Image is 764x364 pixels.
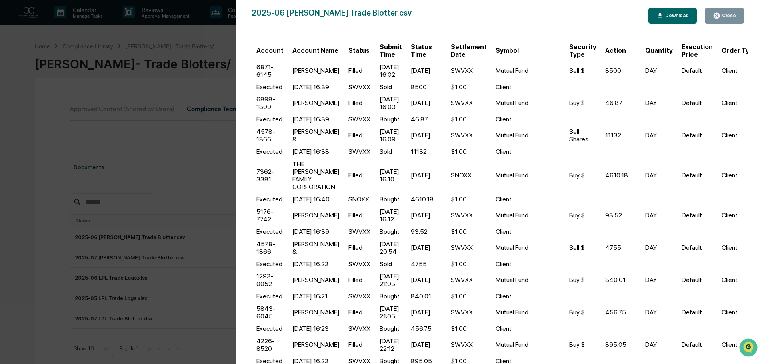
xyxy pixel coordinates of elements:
[252,323,288,334] td: Executed
[344,113,375,125] td: SWVXX
[492,93,564,113] td: Mutual Fund
[288,126,344,145] td: [PERSON_NAME] &
[252,335,288,354] td: 4226-8520
[492,81,564,93] td: Client
[601,271,640,290] td: 840.01
[492,335,564,354] td: Mutual Fund
[58,101,64,108] div: 🗄️
[344,335,375,354] td: Filled
[288,290,344,302] td: [DATE] 16:21
[565,238,600,257] td: Sell $
[678,126,717,145] td: Default
[344,61,375,80] td: Filled
[288,146,344,157] td: [DATE] 16:38
[407,323,446,334] td: 456.75
[565,206,600,225] td: Buy $
[492,41,564,60] th: Symbol
[407,113,446,125] td: 46.87
[407,303,446,322] td: [DATE]
[376,303,406,322] td: [DATE] 21:05
[344,206,375,225] td: Filled
[601,126,640,145] td: 11132
[492,238,564,257] td: Mutual Fund
[641,335,677,354] td: DAY
[601,93,640,113] td: 46.87
[601,61,640,80] td: 8500
[641,93,677,113] td: DAY
[56,135,97,141] a: Powered byPylon
[565,126,600,145] td: Sell Shares
[565,335,600,354] td: Buy $
[376,113,406,125] td: Bought
[252,81,288,93] td: Executed
[344,238,375,257] td: Filled
[407,335,446,354] td: [DATE]
[27,61,131,69] div: Start new chat
[565,41,600,60] th: Security Type
[376,238,406,257] td: [DATE] 20:54
[407,146,446,157] td: 11132
[738,338,760,359] iframe: Open customer support
[641,126,677,145] td: DAY
[407,81,446,93] td: 8500
[252,41,288,60] th: Account
[376,81,406,93] td: Sold
[376,41,406,60] th: Submit Time
[252,126,288,145] td: 4578-1866
[641,41,677,60] th: Quantity
[492,193,564,205] td: Client
[447,113,491,125] td: $1.00
[344,81,375,93] td: SWVXX
[447,335,491,354] td: SWVXX
[492,61,564,80] td: Mutual Fund
[641,206,677,225] td: DAY
[8,117,14,123] div: 🔎
[565,271,600,290] td: Buy $
[288,61,344,80] td: [PERSON_NAME]
[344,323,375,334] td: SWVXX
[27,69,101,76] div: We're available if you need us!
[344,146,375,157] td: SWVXX
[80,135,97,141] span: Pylon
[447,93,491,113] td: SWVXX
[288,41,344,60] th: Account Name
[565,93,600,113] td: Buy $
[288,258,344,270] td: [DATE] 16:23
[252,271,288,290] td: 1293-0052
[288,335,344,354] td: [PERSON_NAME]
[288,113,344,125] td: [DATE] 16:39
[376,323,406,334] td: Bought
[376,61,406,80] td: [DATE] 16:02
[492,126,564,145] td: Mutual Fund
[447,81,491,93] td: $1.00
[407,226,446,237] td: 93.52
[344,41,375,60] th: Status
[678,93,717,113] td: Default
[252,146,288,157] td: Executed
[601,158,640,193] td: 4610.18
[407,193,446,205] td: 4610.18
[641,61,677,80] td: DAY
[288,81,344,93] td: [DATE] 16:39
[447,226,491,237] td: $1.00
[492,271,564,290] td: Mutual Fund
[407,271,446,290] td: [DATE]
[678,41,717,60] th: Execution Price
[376,226,406,237] td: Bought
[648,8,697,24] button: Download
[447,323,491,334] td: $1.00
[344,126,375,145] td: Filled
[447,258,491,270] td: $1.00
[641,238,677,257] td: DAY
[376,290,406,302] td: Bought
[5,97,55,112] a: 🖐️Preclearance
[252,238,288,257] td: 4578-1866
[492,323,564,334] td: Client
[136,64,146,73] button: Start new chat
[252,226,288,237] td: Executed
[447,61,491,80] td: SWVXX
[678,158,717,193] td: Default
[601,238,640,257] td: 4755
[344,290,375,302] td: SWVXX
